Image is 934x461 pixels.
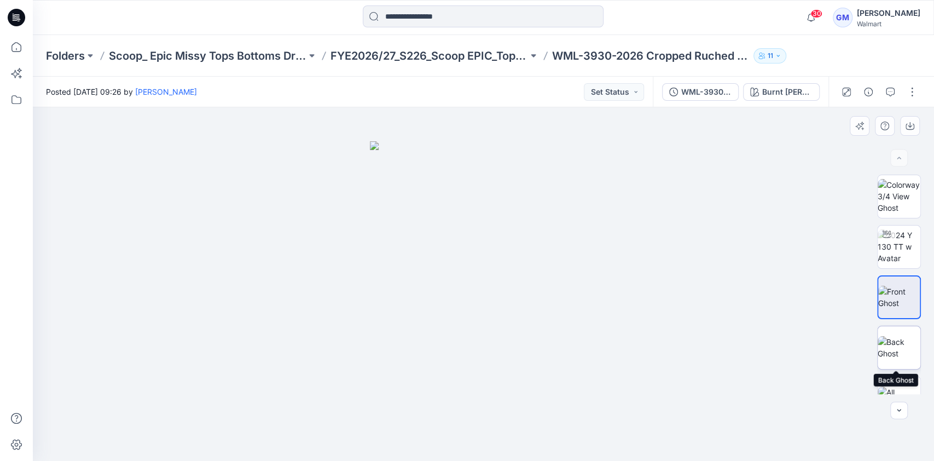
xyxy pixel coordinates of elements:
a: FYE2026/27_S226_Scoop EPIC_Top & Bottom [330,48,528,64]
div: WML-3930-2026_Rev1_Cropped Jacket_Full Colorway [681,86,732,98]
img: eyJhbGciOiJIUzI1NiIsImtpZCI6IjAiLCJzbHQiOiJzZXMiLCJ0eXAiOiJKV1QifQ.eyJkYXRhIjp7InR5cGUiOiJzdG9yYW... [370,141,596,461]
button: WML-3930-2026_Rev1_Cropped Jacket_Full Colorway [662,83,739,101]
div: Burnt [PERSON_NAME] [762,86,813,98]
span: Posted [DATE] 09:26 by [46,86,197,97]
button: Details [860,83,877,101]
div: [PERSON_NAME] [857,7,920,20]
img: Front Ghost [878,286,920,309]
img: Colorway 3/4 View Ghost [878,179,920,214]
img: All colorways [878,387,920,410]
a: Folders [46,48,85,64]
button: Burnt [PERSON_NAME] [743,83,820,101]
a: Scoop_ Epic Missy Tops Bottoms Dress [109,48,306,64]
p: WML-3930-2026 Cropped Ruched Jacket [552,48,750,64]
img: 2024 Y 130 TT w Avatar [878,229,920,264]
p: 11 [767,50,773,62]
span: 30 [810,9,822,18]
div: GM [833,8,852,27]
a: [PERSON_NAME] [135,87,197,96]
div: Walmart [857,20,920,28]
img: Back Ghost [878,336,920,359]
button: 11 [753,48,786,64]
